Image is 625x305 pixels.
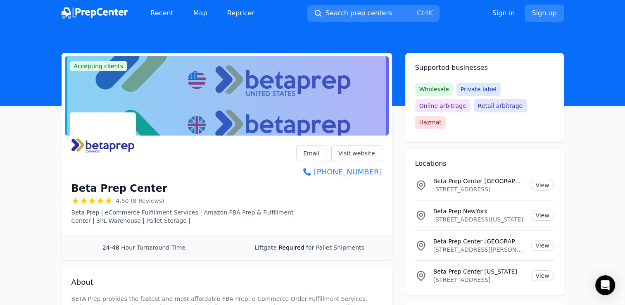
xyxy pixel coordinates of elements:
[296,166,382,178] a: [PHONE_NUMBER]
[306,244,364,251] span: for Pallet Shipments
[71,182,167,195] h1: Beta Prep Center
[433,245,525,254] p: [STREET_ADDRESS][PERSON_NAME][PERSON_NAME][PERSON_NAME]
[531,180,554,191] a: View
[307,5,440,22] button: Search prep centersCtrlK
[415,116,446,129] span: Hazmat
[525,5,563,22] a: Sign up
[278,244,304,251] span: Required
[331,145,382,161] a: Visit website
[187,5,214,21] a: Map
[433,276,525,284] p: [STREET_ADDRESS]
[531,210,554,221] a: View
[144,5,180,21] a: Recent
[474,99,527,112] span: Retail arbitrage
[433,237,525,245] p: Beta Prep Center [GEOGRAPHIC_DATA]
[417,9,428,17] kbd: Ctrl
[296,145,326,161] a: Email
[221,5,261,21] a: Repricer
[415,99,471,112] span: Online arbitrage
[433,215,525,224] p: [STREET_ADDRESS][US_STATE]
[71,276,382,288] h2: About
[428,9,433,17] kbd: K
[595,275,615,295] div: Open Intercom Messenger
[415,63,554,73] h2: Supported businesses
[433,177,525,185] p: Beta Prep Center [GEOGRAPHIC_DATA] [GEOGRAPHIC_DATA]
[254,244,276,251] span: Liftgate
[531,270,554,281] a: View
[71,208,297,225] p: Beta Prep | eCommerce Fulfillment Services | Amazon FBA Prep & Fulfillment Center | 3PL Warehouse...
[121,244,185,251] span: Hour Turnaround Time
[326,8,392,18] span: Search prep centers
[415,159,554,169] h2: Locations
[415,83,453,96] span: Wholesale
[433,185,525,193] p: [STREET_ADDRESS]
[62,7,128,19] img: PrepCenter
[71,114,134,177] img: Beta Prep Center
[433,267,525,276] p: Beta Prep Center [US_STATE]
[102,244,119,251] span: 24-48
[492,8,515,18] a: Sign in
[531,240,554,251] a: View
[456,83,501,96] span: Private label
[433,207,525,215] p: Beta Prep NewYork
[70,61,128,71] span: Accepting clients
[116,197,164,205] span: 4.50 (8 Reviews)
